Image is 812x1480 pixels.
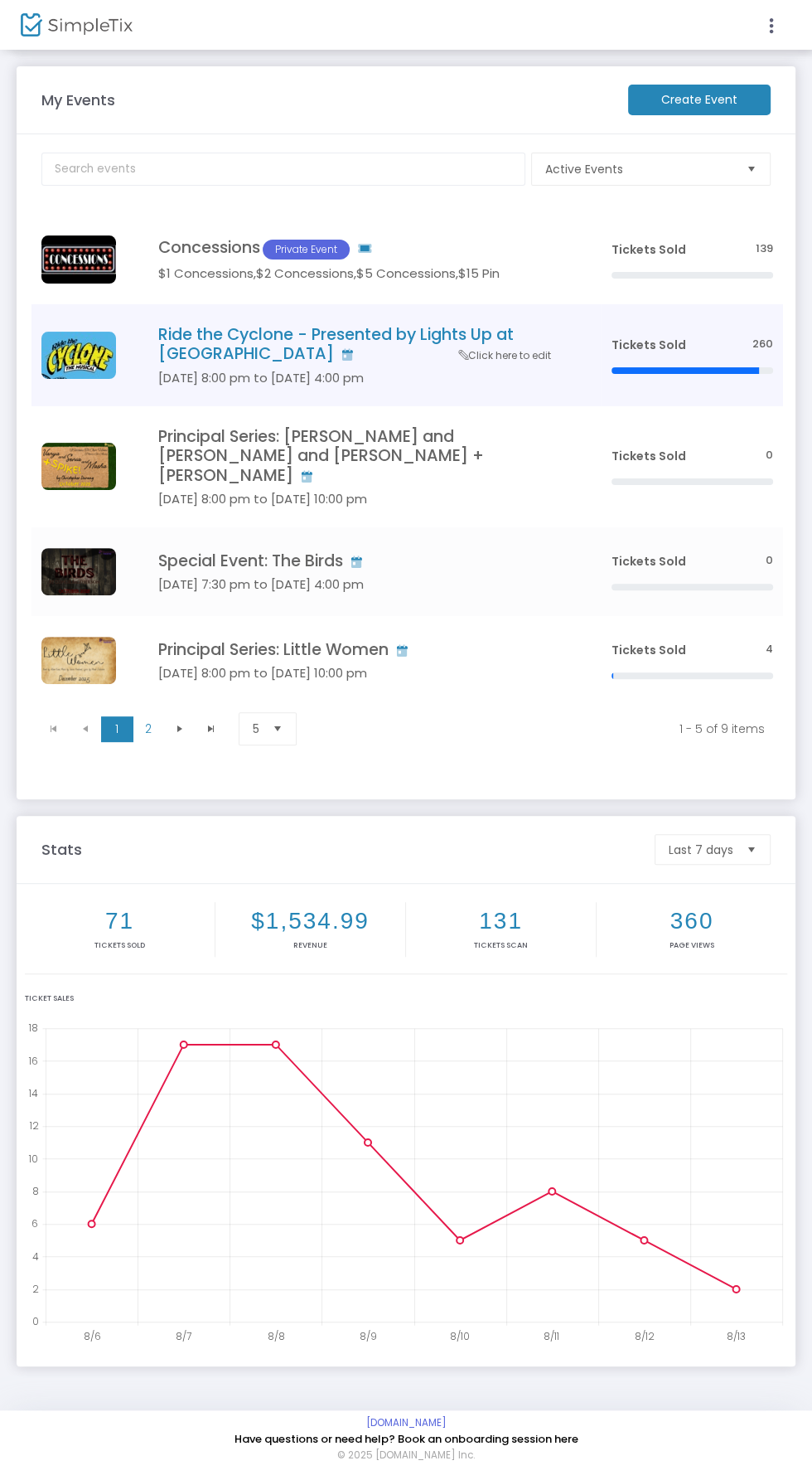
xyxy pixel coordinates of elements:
[727,1329,746,1343] text: 8/13
[164,716,196,741] span: Go to the next page
[41,637,116,684] img: LittleWomen.png
[101,716,133,741] span: Page 1
[41,332,116,379] img: RidetheCyclone.jpg
[32,1314,39,1328] text: 0
[545,161,733,177] span: Active Events
[41,548,116,595] img: TheBirds.png
[458,348,551,362] span: Click here to edit
[611,448,686,464] span: Tickets Sold
[628,85,771,115] m-button: Create Event
[337,1448,475,1463] span: © 2025 [DOMAIN_NAME] Inc.
[158,266,562,281] h5: $1 Concessions,$2 Concessions,$5 Concessions,$15 Pin
[598,940,785,952] p: Page Views
[740,153,763,185] button: Select
[752,337,773,352] span: 260
[158,371,562,386] h5: [DATE] 8:00 pm to [DATE] 4:00 pm
[158,551,562,570] h4: Special Event: The Birds
[196,716,227,741] span: Go to the last page
[176,1329,191,1343] text: 8/7
[28,1086,38,1100] text: 14
[33,89,620,111] m-panel-title: My Events
[29,1118,39,1133] text: 12
[158,427,562,485] h4: Principal Series: [PERSON_NAME] and [PERSON_NAME] and [PERSON_NAME] + [PERSON_NAME]
[84,1329,101,1343] text: 8/6
[611,642,686,658] span: Tickets Sold
[544,1329,559,1343] text: 8/11
[217,907,404,935] h2: $1,534.99
[326,721,765,737] kendo-pager-info: 1 - 5 of 9 items
[173,722,186,735] span: Go to the next page
[32,1282,39,1296] text: 2
[33,838,646,861] m-panel-title: Stats
[766,448,773,463] span: 0
[31,1216,38,1230] text: 6
[266,713,289,745] button: Select
[766,553,773,569] span: 0
[740,835,763,864] button: Select
[635,1329,655,1343] text: 8/12
[611,553,686,570] span: Tickets Sold
[408,940,594,952] p: Tickets Scan
[756,241,773,257] span: 139
[766,642,773,658] span: 4
[158,640,562,659] h4: Principal Series: Little Women
[366,1416,447,1429] a: [DOMAIN_NAME]
[32,1249,39,1263] text: 4
[234,1431,578,1447] a: Have questions or need help? Book an onboarding session here
[32,1184,39,1198] text: 8
[669,842,733,858] span: Last 7 days
[263,240,350,260] span: Private Event
[158,577,562,592] h5: [DATE] 7:30 pm to [DATE] 4:00 pm
[27,940,213,952] p: Tickets sold
[158,325,562,364] h4: Ride the Cyclone - Presented by Lights Up at [GEOGRAPHIC_DATA]
[27,907,213,935] h2: 71
[408,907,594,935] h2: 131
[253,721,259,737] span: 5
[450,1329,470,1343] text: 8/10
[31,215,783,705] div: Data table
[158,666,562,681] h5: [DATE] 8:00 pm to [DATE] 10:00 pm
[158,492,562,507] h5: [DATE] 8:00 pm to [DATE] 10:00 pm
[28,1053,38,1067] text: 16
[158,238,562,260] h4: Concessions
[611,241,686,258] span: Tickets Sold
[28,1021,38,1035] text: 18
[217,940,404,952] p: Revenue
[268,1329,285,1343] text: 8/8
[41,153,525,186] input: Search events
[360,1329,377,1343] text: 8/9
[25,993,787,1005] div: Ticket Sales
[205,722,218,735] span: Go to the last page
[28,1151,38,1165] text: 10
[41,443,116,490] img: Vanya.png
[41,235,116,284] img: 638417018063660024concessions.jpg
[598,907,785,935] h2: 360
[133,716,164,741] span: Page 2
[611,337,686,353] span: Tickets Sold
